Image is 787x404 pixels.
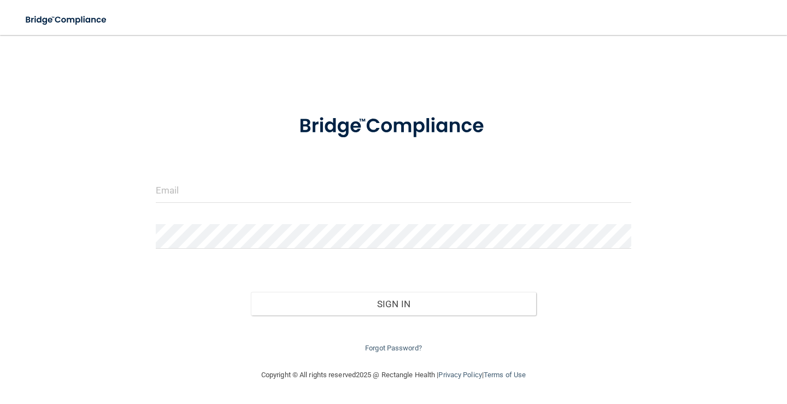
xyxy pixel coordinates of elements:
[438,371,481,379] a: Privacy Policy
[365,344,422,352] a: Forgot Password?
[156,178,631,203] input: Email
[484,371,526,379] a: Terms of Use
[194,358,593,393] div: Copyright © All rights reserved 2025 @ Rectangle Health | |
[251,292,536,316] button: Sign In
[279,101,508,152] img: bridge_compliance_login_screen.278c3ca4.svg
[16,9,117,31] img: bridge_compliance_login_screen.278c3ca4.svg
